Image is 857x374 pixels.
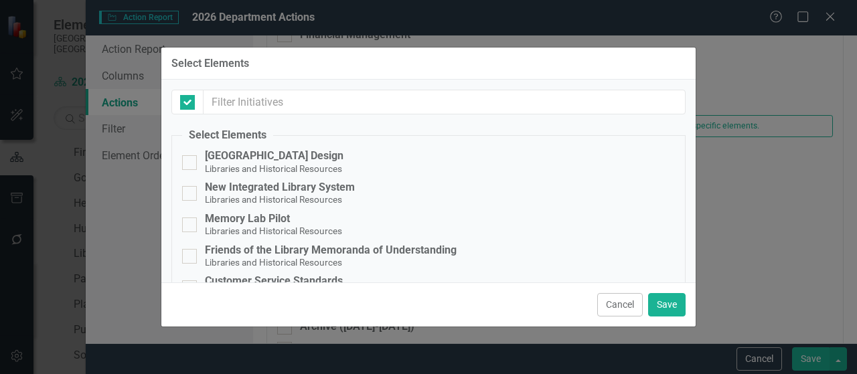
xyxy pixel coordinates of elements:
small: Libraries and Historical Resources [205,225,342,236]
div: Customer Service Standards [205,275,343,287]
small: Libraries and Historical Resources [205,194,342,205]
button: Cancel [597,293,643,316]
input: Filter Initiatives [203,90,686,114]
div: [GEOGRAPHIC_DATA] Design [205,150,343,162]
div: Select Elements [171,58,249,70]
div: Friends of the Library Memoranda of Understanding [205,244,457,256]
small: Libraries and Historical Resources [205,257,342,268]
button: Save [648,293,686,316]
small: Libraries and Historical Resources [205,163,342,174]
div: Memory Lab Pilot [205,213,342,225]
div: New Integrated Library System [205,181,355,193]
legend: Select Elements [182,128,273,143]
